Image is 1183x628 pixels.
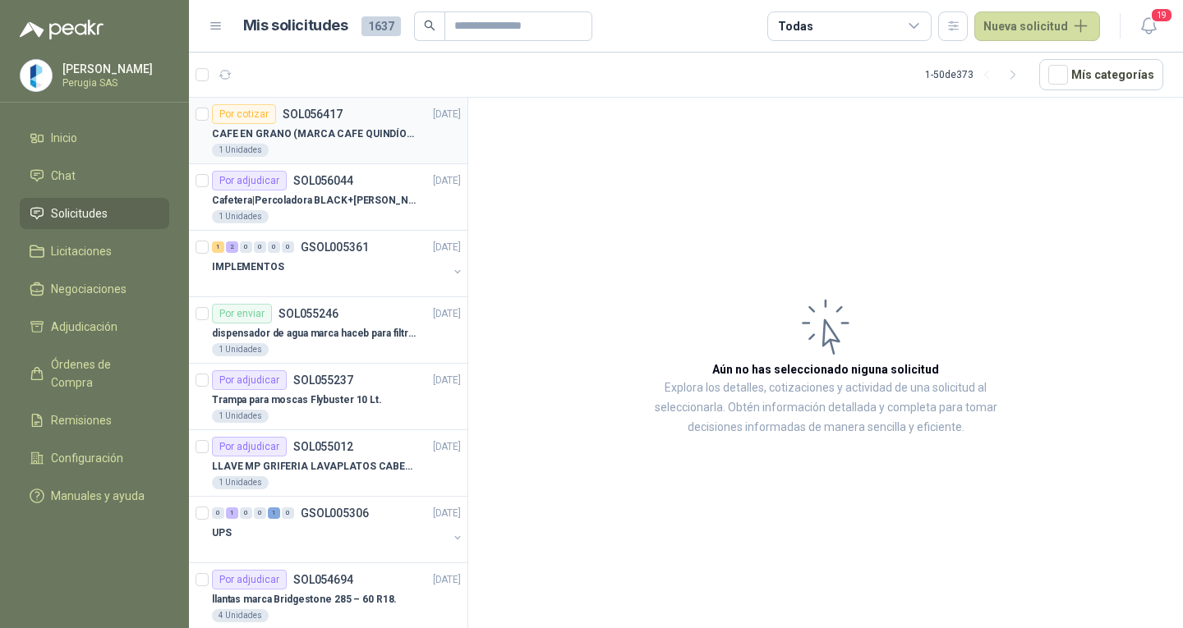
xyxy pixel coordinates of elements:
[974,11,1100,41] button: Nueva solicitud
[925,62,1026,88] div: 1 - 50 de 373
[212,259,284,275] p: IMPLEMENTOS
[433,173,461,189] p: [DATE]
[20,198,169,229] a: Solicitudes
[633,378,1019,438] p: Explora los detalles, cotizaciones y actividad de una solicitud al seleccionarla. Obtén informaci...
[20,236,169,267] a: Licitaciones
[212,343,269,356] div: 1 Unidades
[293,574,353,585] p: SOL054694
[243,14,348,38] h1: Mis solicitudes
[21,60,52,91] img: Company Logo
[433,240,461,255] p: [DATE]
[212,237,464,290] a: 1 2 0 0 0 0 GSOL005361[DATE] IMPLEMENTOS
[189,364,467,430] a: Por adjudicarSOL055237[DATE] Trampa para moscas Flybuster 10 Lt.1 Unidades
[212,210,269,223] div: 1 Unidades
[212,507,224,519] div: 0
[51,167,76,185] span: Chat
[1134,11,1163,41] button: 19
[226,241,238,253] div: 2
[62,63,165,75] p: [PERSON_NAME]
[301,507,369,519] p: GSOL005306
[20,442,169,474] a: Configuración
[51,355,154,392] span: Órdenes de Compra
[20,160,169,191] a: Chat
[212,241,224,253] div: 1
[20,122,169,154] a: Inicio
[51,411,112,429] span: Remisiones
[189,98,467,164] a: Por cotizarSOL056417[DATE] CAFE EN GRANO (MARCA CAFE QUINDÍO) x 500gr1 Unidades
[433,572,461,588] p: [DATE]
[212,476,269,489] div: 1 Unidades
[254,507,266,519] div: 0
[433,107,461,122] p: [DATE]
[212,570,287,589] div: Por adjudicar
[51,449,123,467] span: Configuración
[212,392,382,408] p: Trampa para moscas Flybuster 10 Lt.
[268,241,280,253] div: 0
[189,164,467,231] a: Por adjudicarSOL056044[DATE] Cafetera|Percoladora BLACK+[PERSON_NAME] 30 Tazas CMU3000 Plateado1 ...
[212,304,272,323] div: Por enviar
[282,241,294,253] div: 0
[212,503,464,556] a: 0 1 0 0 1 0 GSOL005306[DATE] UPS
[212,144,269,157] div: 1 Unidades
[20,349,169,398] a: Órdenes de Compra
[212,410,269,423] div: 1 Unidades
[62,78,165,88] p: Perugia SAS
[293,374,353,386] p: SOL055237
[20,311,169,342] a: Adjudicación
[212,104,276,124] div: Por cotizar
[301,241,369,253] p: GSOL005361
[20,273,169,305] a: Negociaciones
[712,360,939,378] h3: Aún no has seleccionado niguna solicitud
[20,405,169,436] a: Remisiones
[51,242,112,260] span: Licitaciones
[212,525,232,541] p: UPS
[51,487,145,505] span: Manuales y ayuda
[293,175,353,186] p: SOL056044
[212,370,287,390] div: Por adjudicar
[293,441,353,452] p: SOL055012
[240,507,252,519] div: 0
[361,16,401,36] span: 1637
[212,171,287,190] div: Por adjudicar
[240,241,252,253] div: 0
[1039,59,1163,90] button: Mís categorías
[212,193,417,209] p: Cafetera|Percoladora BLACK+[PERSON_NAME] 30 Tazas CMU3000 Plateado
[212,326,417,342] p: dispensador de agua marca haceb para filtros Nikkei
[433,439,461,455] p: [DATE]
[433,506,461,521] p: [DATE]
[278,308,338,319] p: SOL055246
[20,480,169,511] a: Manuales y ayuda
[51,318,117,336] span: Adjudicación
[282,507,294,519] div: 0
[778,17,812,35] div: Todas
[51,204,108,222] span: Solicitudes
[254,241,266,253] div: 0
[433,373,461,388] p: [DATE]
[51,280,127,298] span: Negociaciones
[424,20,435,31] span: search
[189,297,467,364] a: Por enviarSOL055246[DATE] dispensador de agua marca haceb para filtros Nikkei1 Unidades
[433,306,461,322] p: [DATE]
[212,609,269,622] div: 4 Unidades
[283,108,343,120] p: SOL056417
[212,126,417,142] p: CAFE EN GRANO (MARCA CAFE QUINDÍO) x 500gr
[189,430,467,497] a: Por adjudicarSOL055012[DATE] LLAVE MP GRIFERIA LAVAPLATOS CABEZA EXTRAIBLE1 Unidades
[51,129,77,147] span: Inicio
[1150,7,1173,23] span: 19
[212,459,417,474] p: LLAVE MP GRIFERIA LAVAPLATOS CABEZA EXTRAIBLE
[20,20,104,39] img: Logo peakr
[268,507,280,519] div: 1
[212,437,287,456] div: Por adjudicar
[212,592,397,607] p: llantas marca Bridgestone 285 – 60 R18.
[226,507,238,519] div: 1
